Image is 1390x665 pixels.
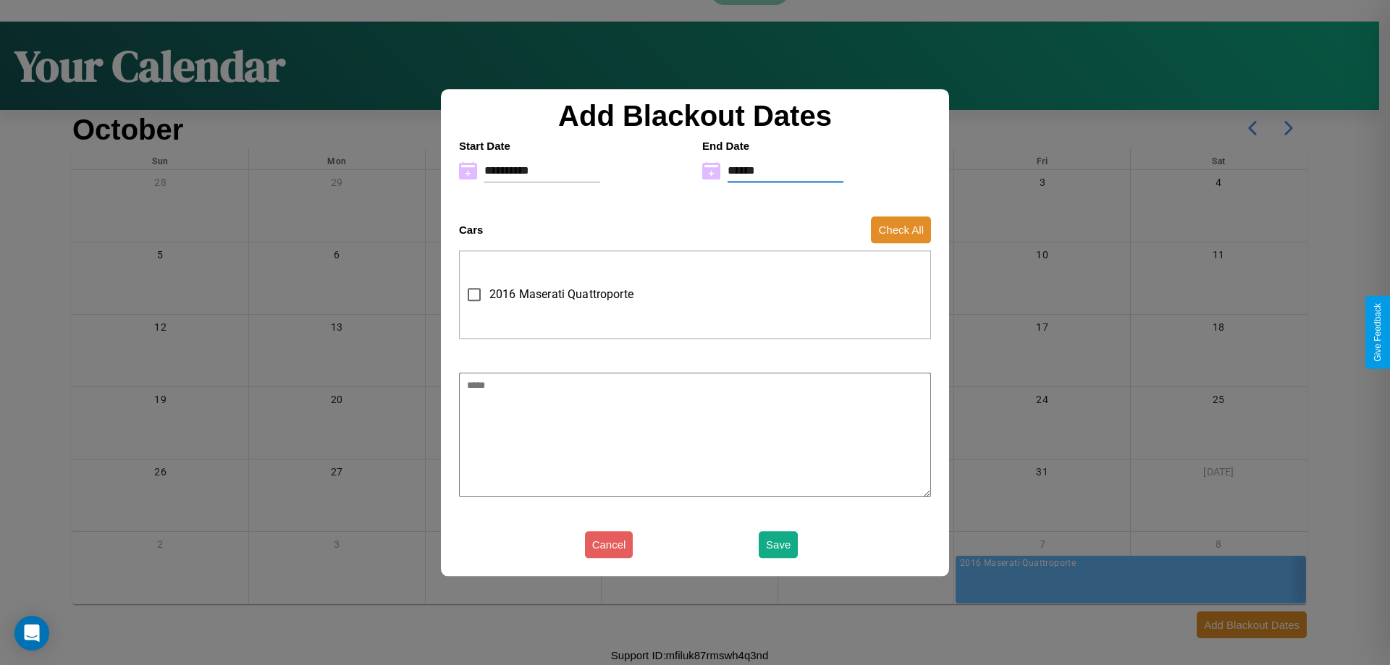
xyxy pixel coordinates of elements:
button: Cancel [585,531,633,558]
h4: Start Date [459,140,688,152]
button: Save [759,531,798,558]
span: 2016 Maserati Quattroporte [489,286,633,303]
h4: Cars [459,224,483,236]
h2: Add Blackout Dates [452,100,938,132]
div: Open Intercom Messenger [14,616,49,651]
button: Check All [871,216,931,243]
h4: End Date [702,140,931,152]
div: Give Feedback [1373,303,1383,362]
